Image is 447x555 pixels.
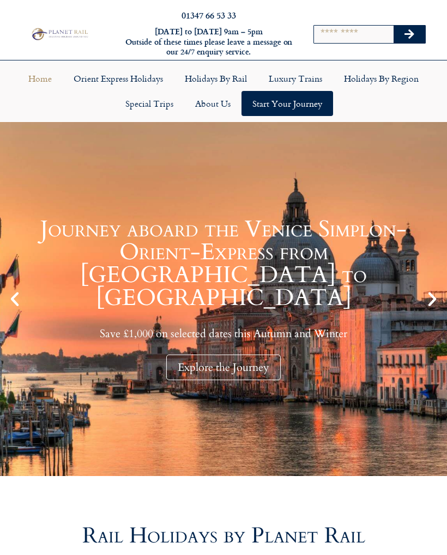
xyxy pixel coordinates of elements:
[17,66,63,91] a: Home
[5,66,442,116] nav: Menu
[166,355,281,380] div: Explore the Journey
[27,525,420,547] h2: Rail Holidays by Planet Rail
[174,66,258,91] a: Holidays by Rail
[394,26,425,43] button: Search
[27,218,420,309] h1: Journey aboard the Venice Simplon-Orient-Express from [GEOGRAPHIC_DATA] to [GEOGRAPHIC_DATA]
[423,290,442,308] div: Next slide
[333,66,430,91] a: Holidays by Region
[63,66,174,91] a: Orient Express Holidays
[241,91,333,116] a: Start your Journey
[258,66,333,91] a: Luxury Trains
[29,27,89,41] img: Planet Rail Train Holidays Logo
[182,9,236,21] a: 01347 66 53 33
[27,327,420,340] p: Save £1,000 on selected dates this Autumn and Winter
[122,27,295,57] h6: [DATE] to [DATE] 9am – 5pm Outside of these times please leave a message on our 24/7 enquiry serv...
[5,290,24,308] div: Previous slide
[114,91,184,116] a: Special Trips
[184,91,241,116] a: About Us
